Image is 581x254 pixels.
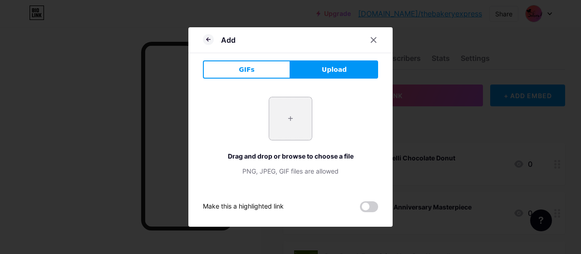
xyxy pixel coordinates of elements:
div: Add [221,35,236,45]
button: GIFs [203,60,290,79]
div: Make this a highlighted link [203,201,284,212]
span: Upload [322,65,347,75]
div: PNG, JPEG, GIF files are allowed [203,166,378,176]
div: Drag and drop or browse to choose a file [203,151,378,161]
span: GIFs [239,65,255,75]
button: Upload [290,60,378,79]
